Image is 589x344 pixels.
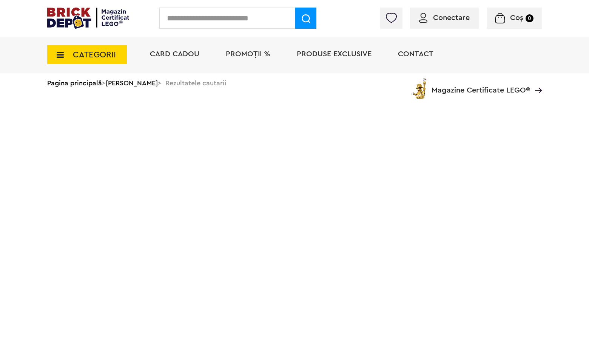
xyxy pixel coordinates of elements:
a: Conectare [419,14,470,22]
a: PROMOȚII % [226,50,270,58]
a: Contact [398,50,433,58]
a: Produse exclusive [297,50,372,58]
a: Magazine Certificate LEGO® [530,77,542,84]
span: Magazine Certificate LEGO® [432,77,530,94]
small: 0 [526,14,533,22]
span: Conectare [433,14,470,22]
span: CATEGORII [73,51,116,59]
a: Card Cadou [150,50,199,58]
span: Coș [510,14,523,22]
